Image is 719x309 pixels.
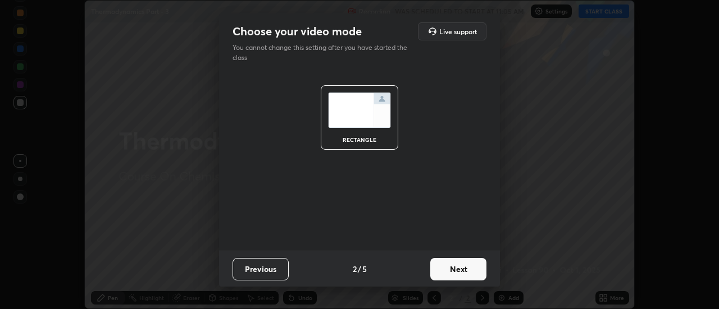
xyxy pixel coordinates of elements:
img: normalScreenIcon.ae25ed63.svg [328,93,391,128]
h4: 5 [362,263,367,275]
h4: 2 [353,263,357,275]
h4: / [358,263,361,275]
h2: Choose your video mode [233,24,362,39]
button: Previous [233,258,289,280]
button: Next [430,258,486,280]
p: You cannot change this setting after you have started the class [233,43,415,63]
h5: Live support [439,28,477,35]
div: rectangle [337,137,382,142]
